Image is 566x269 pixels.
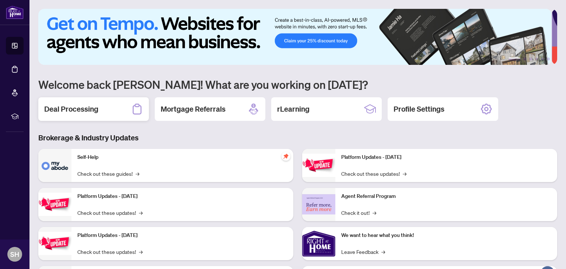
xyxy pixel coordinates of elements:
p: Agent Referral Program [341,192,551,200]
img: Platform Updates - July 21, 2025 [38,232,71,255]
a: Check out these guides!→ [77,170,139,178]
p: Platform Updates - [DATE] [77,192,287,200]
p: Platform Updates - [DATE] [77,231,287,240]
button: Open asap [537,243,559,265]
a: Check out these updates!→ [77,209,143,217]
span: pushpin [282,152,290,161]
p: We want to hear what you think! [341,231,551,240]
img: We want to hear what you think! [302,227,335,260]
button: 4 [535,57,538,60]
img: Platform Updates - June 23, 2025 [302,154,335,177]
button: 5 [541,57,544,60]
span: → [373,209,376,217]
button: 3 [529,57,532,60]
p: Self-Help [77,153,287,161]
img: Self-Help [38,149,71,182]
h2: Profile Settings [394,104,444,114]
p: Platform Updates - [DATE] [341,153,551,161]
span: → [403,170,406,178]
a: Check it out!→ [341,209,376,217]
span: SH [10,249,19,259]
img: Agent Referral Program [302,194,335,214]
img: Platform Updates - September 16, 2025 [38,193,71,216]
button: 6 [547,57,550,60]
h2: Deal Processing [44,104,98,114]
button: 2 [523,57,526,60]
img: Slide 0 [38,9,552,65]
button: 1 [509,57,520,60]
h2: rLearning [277,104,310,114]
img: logo [6,6,24,19]
h3: Brokerage & Industry Updates [38,133,557,143]
a: Check out these updates!→ [341,170,406,178]
a: Check out these updates!→ [77,248,143,256]
span: → [139,248,143,256]
h1: Welcome back [PERSON_NAME]! What are you working on [DATE]? [38,77,557,91]
h2: Mortgage Referrals [161,104,226,114]
span: → [136,170,139,178]
span: → [139,209,143,217]
span: → [381,248,385,256]
a: Leave Feedback→ [341,248,385,256]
